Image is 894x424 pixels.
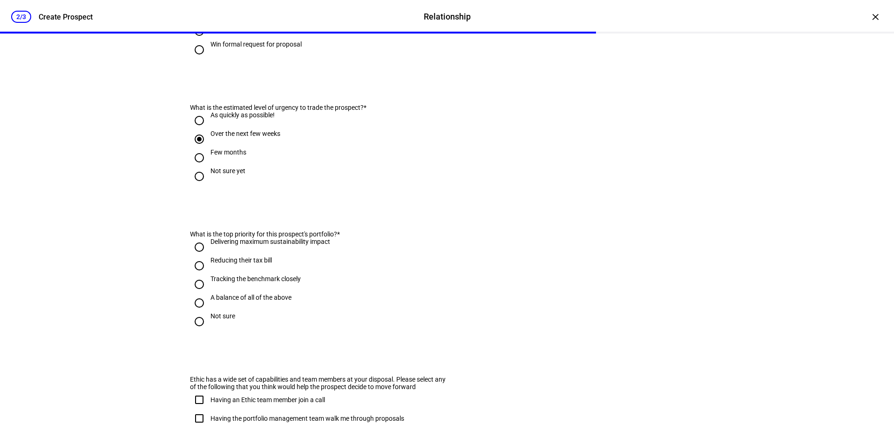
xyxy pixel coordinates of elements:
[11,11,31,23] div: 2/3
[868,9,883,24] div: ×
[210,148,246,156] div: Few months
[210,111,275,119] div: As quickly as possible!
[210,130,280,137] div: Over the next few weeks
[210,294,291,301] div: A balance of all of the above
[210,275,301,283] div: Tracking the benchmark closely
[424,11,471,23] div: Relationship
[210,415,404,422] div: Having the portfolio management team walk me through proposals
[190,104,364,111] span: What is the estimated level of urgency to trade the prospect?
[210,256,272,264] div: Reducing their tax bill
[210,396,325,404] div: Having an Ethic team member join a call
[210,40,302,48] div: Win formal request for proposal
[210,167,245,175] div: Not sure yet
[39,13,93,21] div: Create Prospect
[210,312,235,320] div: Not sure
[190,376,446,390] span: Ethic has a wide set of capabilities and team members at your disposal. Please select any of the ...
[210,238,330,245] div: Delivering maximum sustainability impact
[190,230,337,238] span: What is the top priority for this prospect's portfolio?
